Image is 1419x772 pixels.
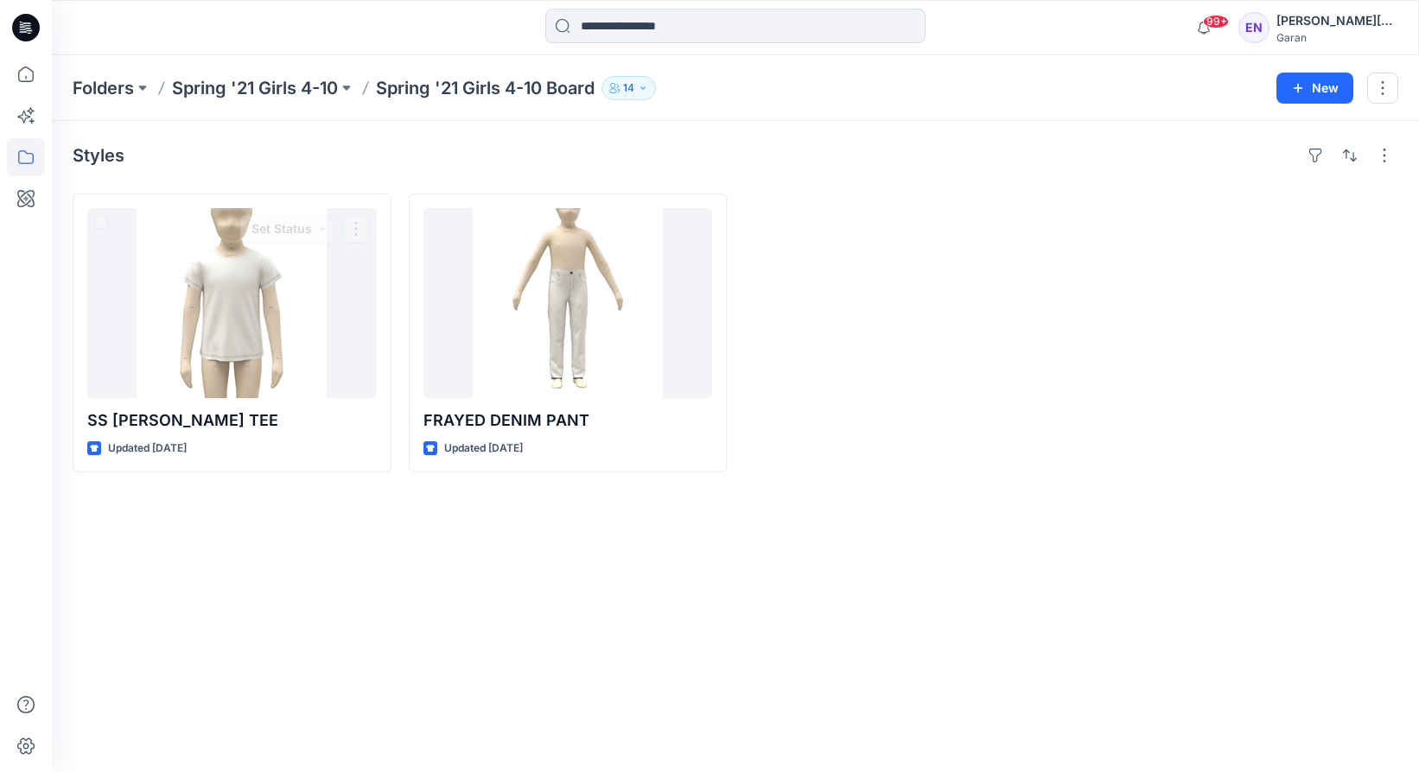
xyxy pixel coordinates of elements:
[601,76,656,100] button: 14
[423,208,713,398] a: FRAYED DENIM PANT
[1203,15,1229,28] span: 99+
[1276,10,1397,31] div: [PERSON_NAME][DATE]
[73,76,134,100] a: Folders
[1238,12,1269,43] div: EN
[423,408,713,433] p: FRAYED DENIM PANT
[623,79,634,98] p: 14
[108,440,187,458] p: Updated [DATE]
[87,208,377,398] a: SS SERGE NECK TEE
[73,145,124,166] h4: Styles
[172,76,338,100] a: Spring '21 Girls 4-10
[376,76,595,100] p: Spring '21 Girls 4-10 Board
[1276,73,1353,104] button: New
[1276,31,1397,44] div: Garan
[444,440,523,458] p: Updated [DATE]
[87,408,377,433] p: SS [PERSON_NAME] TEE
